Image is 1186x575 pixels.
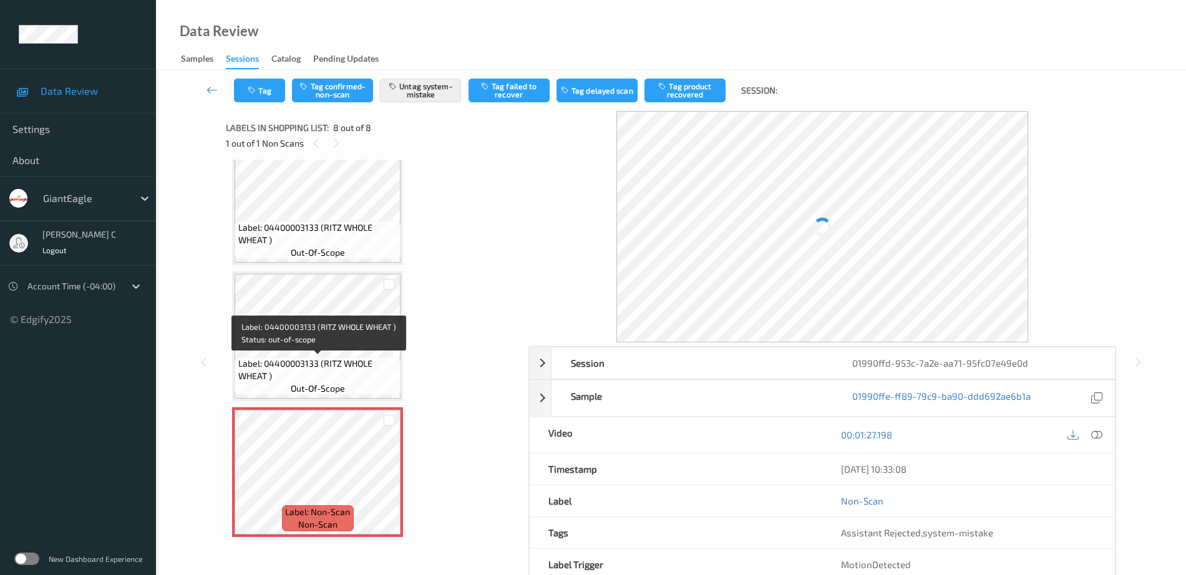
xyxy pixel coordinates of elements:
span: Labels in shopping list: [226,122,329,134]
span: Assistant Rejected [841,527,921,538]
a: Pending Updates [313,51,391,68]
button: Tag confirmed-non-scan [292,79,373,102]
div: Samples [181,52,213,68]
div: [DATE] 10:33:08 [841,463,1096,475]
button: Tag [234,79,285,102]
div: Session [552,347,834,379]
span: Label: 04400003133 (RITZ WHOLE WHEAT ) [238,221,398,246]
div: Session01990ffd-953c-7a2e-aa71-95fc07e49e0d [529,347,1116,379]
button: Tag product recovered [644,79,726,102]
div: Sessions [226,52,259,69]
a: 00:01:27.198 [841,428,892,441]
span: system-mistake [923,527,993,538]
span: , [841,527,993,538]
span: Label: 04400003133 (RITZ WHOLE WHEAT ) [238,357,398,382]
button: Tag delayed scan [557,79,638,102]
button: Untag system-mistake [380,79,461,102]
div: 1 out of 1 Non Scans [226,135,520,151]
div: Timestamp [530,453,822,485]
a: Non-Scan [841,495,883,507]
div: 01990ffd-953c-7a2e-aa71-95fc07e49e0d [834,347,1115,379]
a: 01990ffe-ff89-79c9-ba90-ddd692ae6b1a [852,390,1031,407]
a: Samples [181,51,226,68]
span: non-scan [298,518,338,531]
span: Session: [741,84,777,97]
span: Label: Non-Scan [285,506,350,518]
div: Sample [552,380,834,416]
a: Sessions [226,51,271,69]
div: Video [530,417,822,453]
span: out-of-scope [291,246,345,259]
div: Catalog [271,52,301,68]
span: out-of-scope [291,382,345,395]
div: Label [530,485,822,516]
button: Tag failed to recover [469,79,550,102]
a: Catalog [271,51,313,68]
div: Sample01990ffe-ff89-79c9-ba90-ddd692ae6b1a [529,380,1116,417]
span: 8 out of 8 [333,122,371,134]
div: Tags [530,517,822,548]
div: Pending Updates [313,52,379,68]
div: Data Review [180,25,258,37]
